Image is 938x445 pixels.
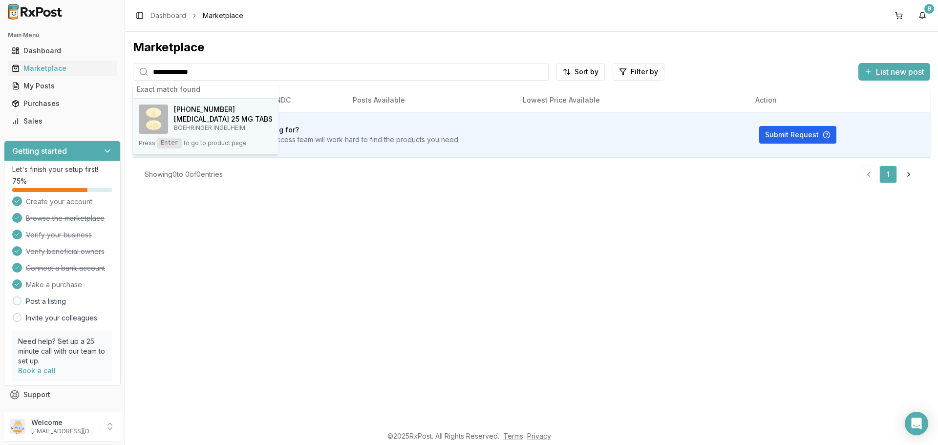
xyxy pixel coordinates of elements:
[879,166,897,183] a: 1
[180,125,460,135] h3: Can't find what you're looking for?
[4,113,121,129] button: Sales
[4,4,66,20] img: RxPost Logo
[12,176,27,186] span: 75 %
[26,297,66,306] a: Post a listing
[4,386,121,403] button: Support
[157,138,182,148] kbd: Enter
[905,412,928,435] div: Open Intercom Messenger
[876,66,924,78] span: List new post
[139,105,168,134] img: Jardiance 25 MG TABS
[631,67,658,77] span: Filter by
[12,116,113,126] div: Sales
[747,88,930,112] th: Action
[12,46,113,56] div: Dashboard
[180,135,460,145] p: Let us know! Our pharmacy success team will work hard to find the products you need.
[860,166,918,183] nav: pagination
[556,63,605,81] button: Sort by
[8,112,117,130] a: Sales
[759,126,836,144] button: Submit Request
[12,145,67,157] h3: Getting started
[133,40,930,55] div: Marketplace
[12,64,113,73] div: Marketplace
[184,139,247,147] span: to go to product page
[268,88,345,112] th: NDC
[133,99,278,154] button: Jardiance 25 MG TABS[PHONE_NUMBER][MEDICAL_DATA] 25 MG TABSBOEHRINGER INGELHEIMPressEnterto go to...
[12,99,113,108] div: Purchases
[4,96,121,111] button: Purchases
[150,11,243,21] nav: breadcrumb
[12,165,112,174] p: Let's finish your setup first!
[174,105,235,114] span: [PHONE_NUMBER]
[12,81,113,91] div: My Posts
[26,197,92,207] span: Create your account
[613,63,664,81] button: Filter by
[18,337,107,366] p: Need help? Set up a 25 minute call with our team to set up.
[575,67,598,77] span: Sort by
[924,4,934,14] div: 9
[8,31,117,39] h2: Main Menu
[26,263,105,273] span: Connect a bank account
[31,427,99,435] p: [EMAIL_ADDRESS][DOMAIN_NAME]
[26,313,97,323] a: Invite your colleagues
[31,418,99,427] p: Welcome
[8,42,117,60] a: Dashboard
[4,43,121,59] button: Dashboard
[4,61,121,76] button: Marketplace
[203,11,243,21] span: Marketplace
[515,88,747,112] th: Lowest Price Available
[858,68,930,78] a: List new post
[8,77,117,95] a: My Posts
[174,114,273,124] h4: [MEDICAL_DATA] 25 MG TABS
[26,247,105,256] span: Verify beneficial owners
[4,78,121,94] button: My Posts
[10,419,25,434] img: User avatar
[174,124,273,132] p: BOEHRINGER INGELHEIM
[26,213,105,223] span: Browse the marketplace
[150,11,186,21] a: Dashboard
[915,8,930,23] button: 9
[858,63,930,81] button: List new post
[8,60,117,77] a: Marketplace
[26,280,82,290] span: Make a purchase
[899,166,918,183] a: Go to next page
[139,139,155,147] span: Press
[133,81,278,99] div: Exact match found
[527,432,551,440] a: Privacy
[4,403,121,421] button: Feedback
[8,95,117,112] a: Purchases
[23,407,57,417] span: Feedback
[145,170,223,179] div: Showing 0 to 0 of 0 entries
[345,88,515,112] th: Posts Available
[503,432,523,440] a: Terms
[26,230,92,240] span: Verify your business
[18,366,56,375] a: Book a call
